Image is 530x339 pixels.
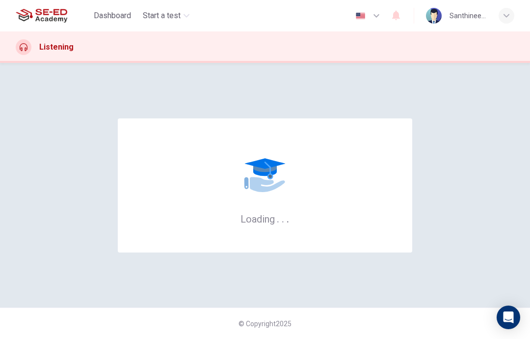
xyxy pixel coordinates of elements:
[139,7,193,25] button: Start a test
[90,7,135,25] button: Dashboard
[276,210,280,226] h6: .
[281,210,285,226] h6: .
[450,10,487,22] div: Santhinee Bunluesup
[143,10,181,22] span: Start a test
[16,6,90,26] a: SE-ED Academy logo
[94,10,131,22] span: Dashboard
[497,306,520,329] div: Open Intercom Messenger
[240,212,290,225] h6: Loading
[238,320,291,328] span: © Copyright 2025
[286,210,290,226] h6: .
[39,41,74,53] h1: Listening
[354,12,367,20] img: en
[16,6,67,26] img: SE-ED Academy logo
[426,8,442,24] img: Profile picture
